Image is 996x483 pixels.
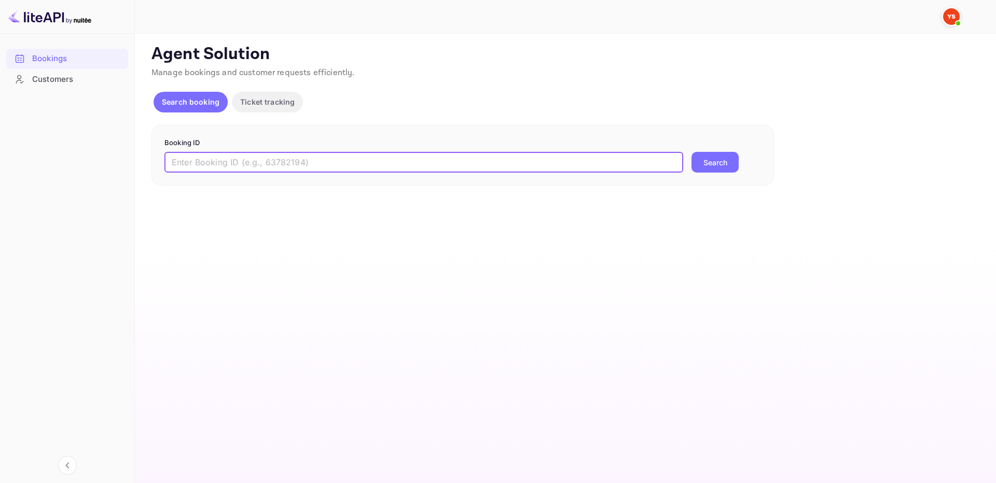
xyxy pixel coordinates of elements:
span: Manage bookings and customer requests efficiently. [151,67,355,78]
div: Customers [32,74,123,86]
button: Collapse navigation [58,456,77,475]
a: Customers [6,69,128,89]
div: Bookings [6,49,128,69]
img: Yandex Support [943,8,960,25]
img: LiteAPI logo [8,8,91,25]
a: Bookings [6,49,128,68]
button: Search [691,152,739,173]
input: Enter Booking ID (e.g., 63782194) [164,152,683,173]
p: Search booking [162,96,219,107]
p: Booking ID [164,138,761,148]
div: Customers [6,69,128,90]
p: Agent Solution [151,44,977,65]
p: Ticket tracking [240,96,295,107]
div: Bookings [32,53,123,65]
